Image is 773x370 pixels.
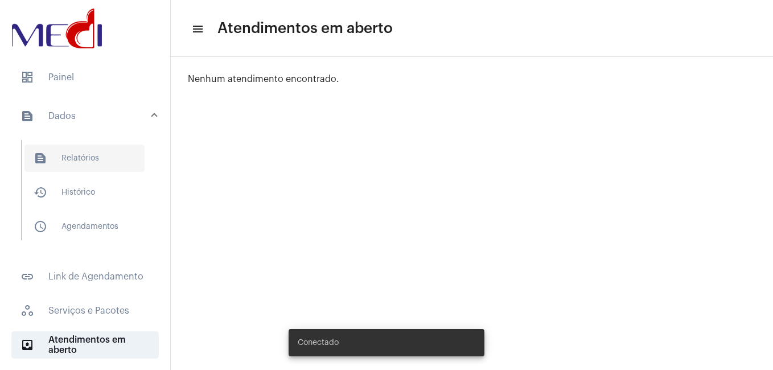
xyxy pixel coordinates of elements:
span: Link de Agendamento [11,263,159,290]
span: Nenhum atendimento encontrado. [188,75,339,84]
span: Relatórios [24,145,145,172]
span: Agendamentos [24,213,145,240]
span: Serviços e Pacotes [11,297,159,324]
mat-panel-title: Dados [20,109,152,123]
mat-icon: sidenav icon [20,338,34,352]
mat-icon: sidenav icon [191,22,203,36]
span: Atendimentos em aberto [217,19,393,38]
mat-icon: sidenav icon [34,220,47,233]
mat-icon: sidenav icon [20,270,34,283]
img: d3a1b5fa-500b-b90f-5a1c-719c20e9830b.png [9,6,105,51]
div: sidenav iconDados [7,134,170,256]
mat-icon: sidenav icon [20,109,34,123]
span: sidenav icon [20,304,34,318]
mat-icon: sidenav icon [34,151,47,165]
span: Histórico [24,179,145,206]
span: Painel [11,64,159,91]
span: sidenav icon [20,71,34,84]
span: Atendimentos em aberto [11,331,159,359]
span: Conectado [298,337,339,348]
mat-icon: sidenav icon [34,186,47,199]
mat-expansion-panel-header: sidenav iconDados [7,98,170,134]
